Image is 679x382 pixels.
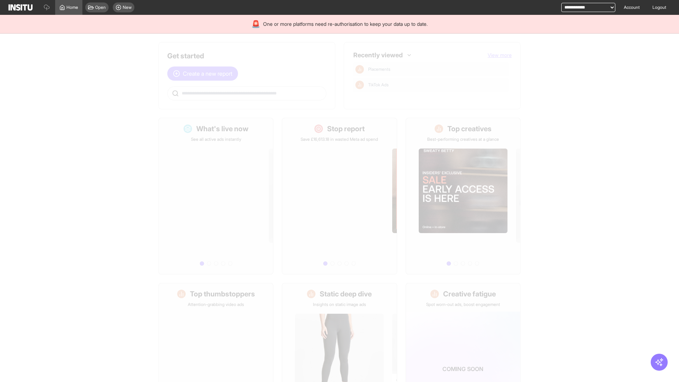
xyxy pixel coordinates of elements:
span: New [123,5,132,10]
span: Home [66,5,78,10]
div: 🚨 [251,19,260,29]
span: Open [95,5,106,10]
img: Logo [8,4,33,11]
span: One or more platforms need re-authorisation to keep your data up to date. [263,21,428,28]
